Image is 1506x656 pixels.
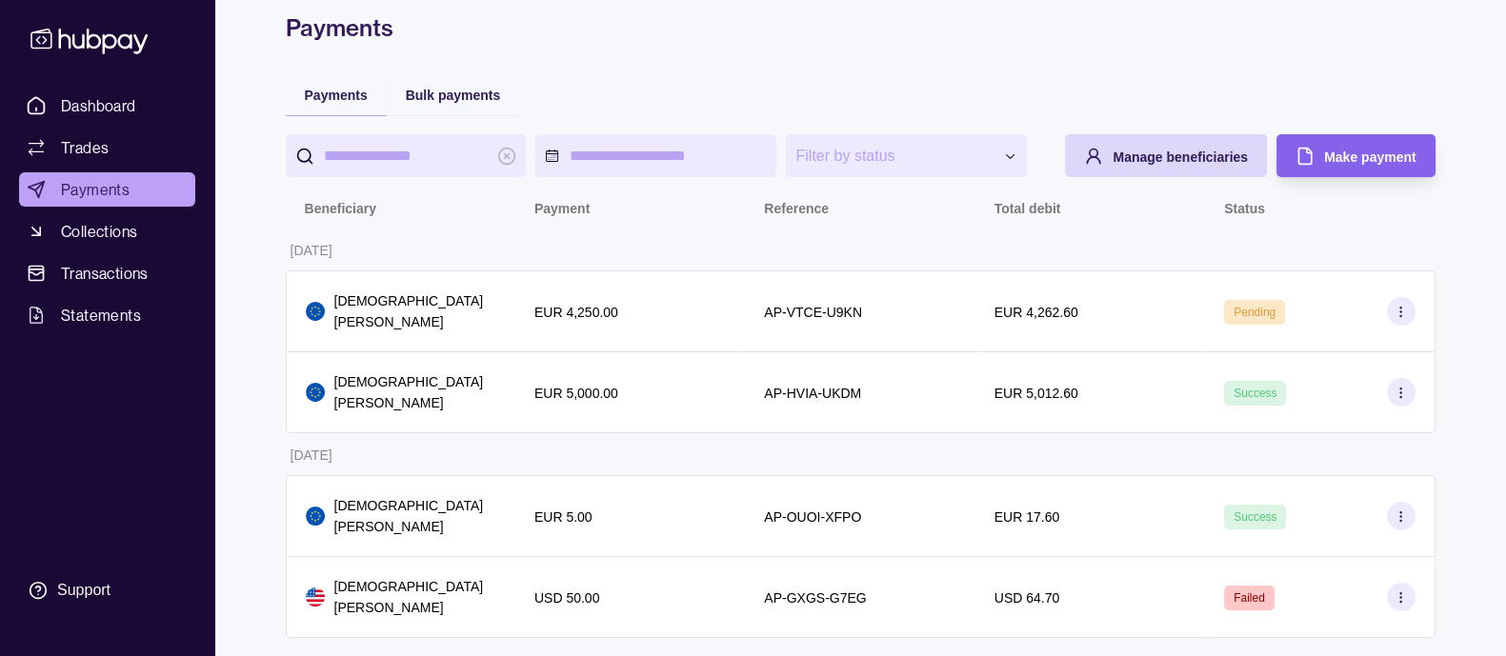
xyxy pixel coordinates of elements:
[286,12,1436,43] h1: Payments
[764,305,862,320] p: AP-VTCE-U9KN
[994,509,1059,525] p: EUR 17.60
[19,214,195,248] a: Collections
[334,576,496,618] p: [DEMOGRAPHIC_DATA][PERSON_NAME]
[61,304,141,327] span: Statements
[1234,510,1276,524] span: Success
[291,447,332,463] p: [DATE]
[1234,306,1275,319] span: Pending
[61,262,149,285] span: Transactions
[305,201,376,216] p: Beneficiary
[764,590,866,606] p: AP-GXGS-G7EG
[306,383,325,402] img: eu
[534,201,590,216] p: Payment
[534,386,618,401] p: EUR 5,000.00
[764,509,861,525] p: AP-OUOI-XFPO
[1324,149,1416,165] span: Make payment
[334,371,496,413] p: [DEMOGRAPHIC_DATA][PERSON_NAME]
[306,587,325,606] img: us
[61,178,130,201] span: Payments
[306,507,325,526] img: eu
[19,256,195,290] a: Transactions
[334,290,496,332] p: [DEMOGRAPHIC_DATA][PERSON_NAME]
[19,89,195,123] a: Dashboard
[1224,201,1265,216] p: Status
[534,509,592,525] p: EUR 5.00
[19,298,195,332] a: Statements
[994,590,1059,606] p: USD 64.70
[306,302,325,321] img: eu
[1234,387,1276,400] span: Success
[305,88,368,103] span: Payments
[994,201,1061,216] p: Total debit
[534,590,599,606] p: USD 50.00
[534,305,618,320] p: EUR 4,250.00
[1234,591,1265,605] span: Failed
[1276,134,1435,177] button: Make payment
[19,172,195,207] a: Payments
[994,386,1078,401] p: EUR 5,012.60
[1065,134,1267,177] button: Manage beneficiaries
[994,305,1078,320] p: EUR 4,262.60
[324,134,489,177] input: search
[764,386,861,401] p: AP-HVIA-UKDM
[291,243,332,258] p: [DATE]
[764,201,829,216] p: Reference
[1113,149,1248,165] span: Manage beneficiaries
[61,94,136,117] span: Dashboard
[19,130,195,165] a: Trades
[57,580,110,601] div: Support
[61,136,109,159] span: Trades
[61,220,137,243] span: Collections
[19,570,195,610] a: Support
[334,495,496,537] p: [DEMOGRAPHIC_DATA][PERSON_NAME]
[406,88,501,103] span: Bulk payments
